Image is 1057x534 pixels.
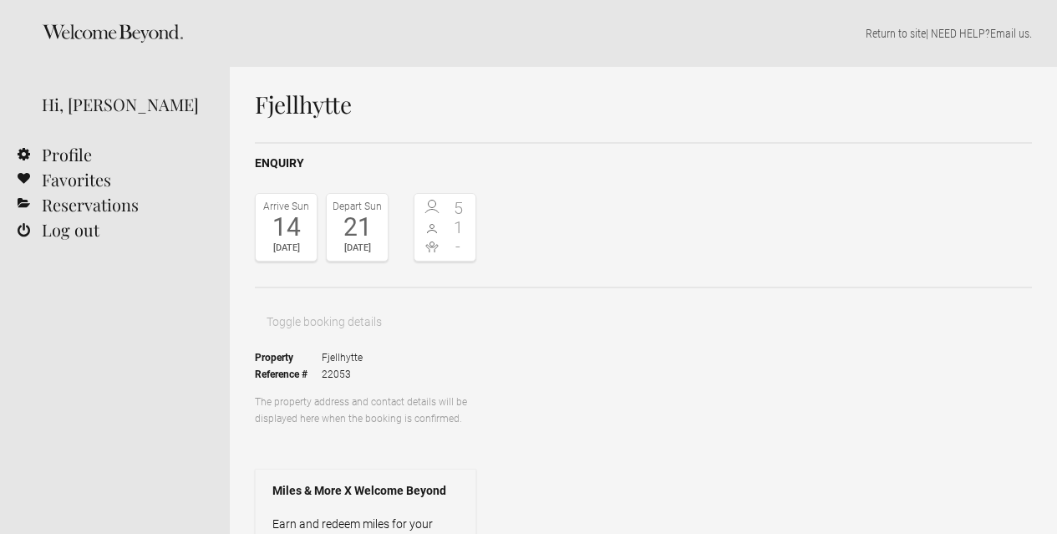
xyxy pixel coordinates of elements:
[255,394,476,427] p: The property address and contact details will be displayed here when the booking is confirmed.
[260,215,313,240] div: 14
[445,200,472,216] span: 5
[255,92,1032,117] h1: Fjellhytte
[255,366,322,383] strong: Reference #
[260,240,313,257] div: [DATE]
[445,238,472,255] span: -
[272,482,459,499] strong: Miles & More X Welcome Beyond
[255,349,322,366] strong: Property
[255,155,1032,172] h2: Enquiry
[255,25,1032,42] p: | NEED HELP? .
[866,27,926,40] a: Return to site
[445,219,472,236] span: 1
[42,92,205,117] div: Hi, [PERSON_NAME]
[322,349,363,366] span: Fjellhytte
[255,305,394,338] button: Toggle booking details
[331,198,384,215] div: Depart Sun
[322,366,363,383] span: 22053
[331,240,384,257] div: [DATE]
[990,27,1029,40] a: Email us
[260,198,313,215] div: Arrive Sun
[331,215,384,240] div: 21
